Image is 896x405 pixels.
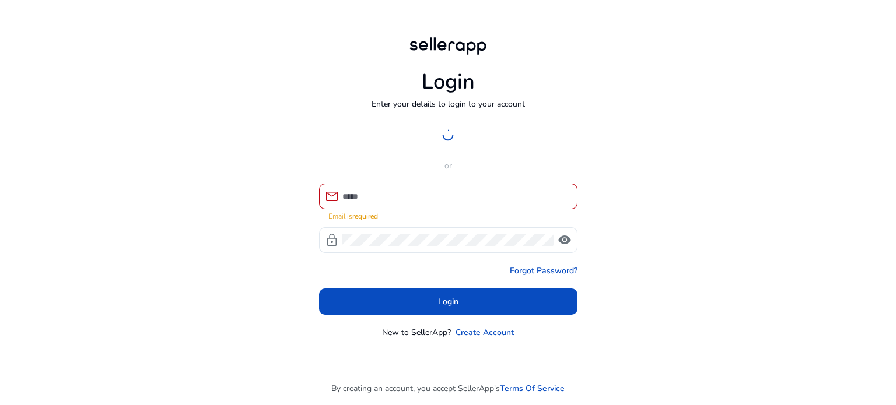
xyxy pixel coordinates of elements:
button: Login [319,288,577,315]
a: Create Account [456,326,514,339]
a: Terms Of Service [500,382,565,395]
h1: Login [422,69,475,94]
p: Enter your details to login to your account [372,98,525,110]
span: mail [325,189,339,203]
mat-error: Email is [328,209,568,221]
strong: required [352,212,378,221]
p: or [319,160,577,172]
p: New to SellerApp? [382,326,451,339]
span: visibility [558,233,572,247]
a: Forgot Password? [510,265,577,277]
span: lock [325,233,339,247]
span: Login [438,295,459,308]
